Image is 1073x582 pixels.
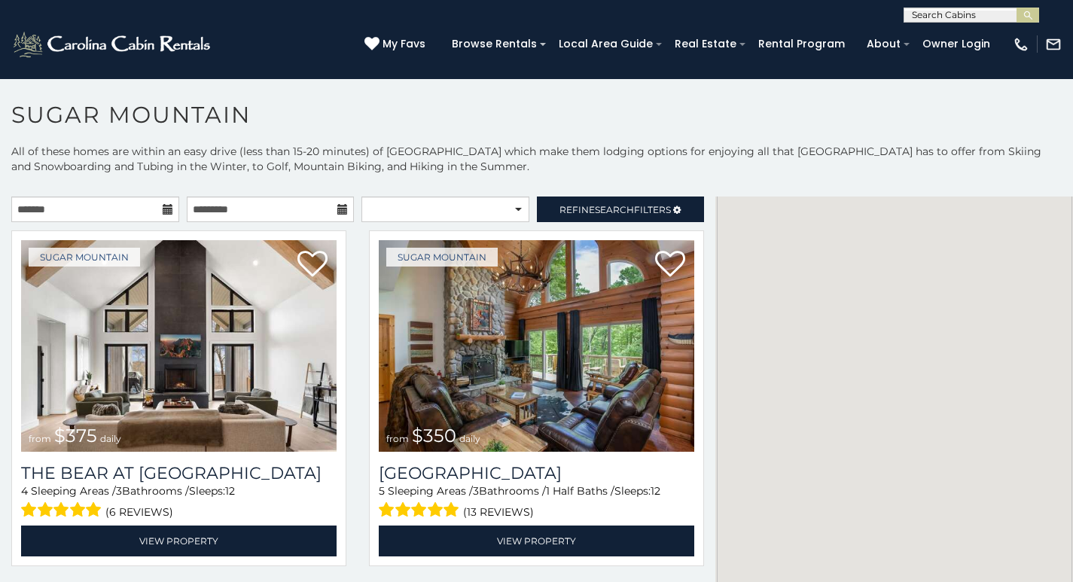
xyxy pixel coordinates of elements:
img: Grouse Moor Lodge [379,240,694,452]
span: 3 [473,484,479,498]
img: The Bear At Sugar Mountain [21,240,337,452]
a: The Bear At Sugar Mountain from $375 daily [21,240,337,452]
a: [GEOGRAPHIC_DATA] [379,463,694,483]
span: 12 [225,484,235,498]
span: Search [595,204,634,215]
h3: The Bear At Sugar Mountain [21,463,337,483]
span: daily [459,433,480,444]
span: 5 [379,484,385,498]
a: Add to favorites [655,249,685,281]
a: About [859,32,908,56]
span: (13 reviews) [463,502,534,522]
div: Sleeping Areas / Bathrooms / Sleeps: [21,483,337,522]
span: from [386,433,409,444]
span: $375 [54,425,97,446]
a: Rental Program [751,32,852,56]
a: View Property [21,526,337,556]
a: View Property [379,526,694,556]
a: Browse Rentals [444,32,544,56]
img: White-1-2.png [11,29,215,59]
span: daily [100,433,121,444]
a: Owner Login [915,32,998,56]
a: Real Estate [667,32,744,56]
h3: Grouse Moor Lodge [379,463,694,483]
img: phone-regular-white.png [1013,36,1029,53]
span: 12 [651,484,660,498]
a: Sugar Mountain [386,248,498,267]
span: 1 Half Baths / [546,484,614,498]
span: $350 [412,425,456,446]
span: (6 reviews) [105,502,173,522]
a: My Favs [364,36,429,53]
div: Sleeping Areas / Bathrooms / Sleeps: [379,483,694,522]
a: RefineSearchFilters [537,197,705,222]
span: Refine Filters [559,204,671,215]
span: My Favs [383,36,425,52]
a: Sugar Mountain [29,248,140,267]
a: Add to favorites [297,249,328,281]
span: 3 [116,484,122,498]
a: The Bear At [GEOGRAPHIC_DATA] [21,463,337,483]
span: 4 [21,484,28,498]
a: Grouse Moor Lodge from $350 daily [379,240,694,452]
img: mail-regular-white.png [1045,36,1062,53]
a: Local Area Guide [551,32,660,56]
span: from [29,433,51,444]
